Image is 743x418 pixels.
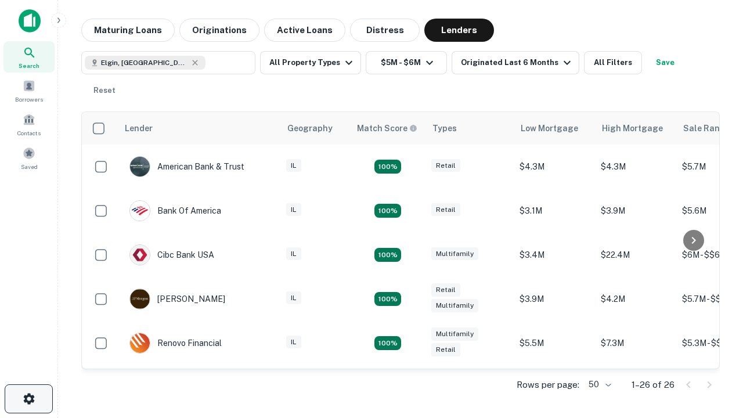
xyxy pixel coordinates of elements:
div: Matching Properties: 4, hasApolloMatch: undefined [374,204,401,218]
td: $4.3M [514,145,595,189]
button: All Filters [584,51,642,74]
div: Geography [287,121,333,135]
img: picture [130,333,150,353]
img: picture [130,201,150,221]
button: Maturing Loans [81,19,175,42]
button: Save your search to get updates of matches that match your search criteria. [647,51,684,74]
td: $3.9M [514,277,595,321]
img: picture [130,289,150,309]
td: $3.1M [595,365,676,409]
div: Originated Last 6 Months [461,56,574,70]
span: Contacts [17,128,41,138]
span: Search [19,61,39,70]
img: picture [130,245,150,265]
div: Retail [431,283,460,297]
a: Search [3,41,55,73]
div: Renovo Financial [129,333,222,354]
p: 1–26 of 26 [632,378,675,392]
button: Reset [86,79,123,102]
div: Matching Properties: 7, hasApolloMatch: undefined [374,160,401,174]
td: $2.2M [514,365,595,409]
img: picture [130,157,150,176]
div: American Bank & Trust [129,156,244,177]
button: Distress [350,19,420,42]
td: $3.1M [514,189,595,233]
th: High Mortgage [595,112,676,145]
h6: Match Score [357,122,415,135]
div: Matching Properties: 4, hasApolloMatch: undefined [374,292,401,306]
img: capitalize-icon.png [19,9,41,33]
div: IL [286,247,301,261]
td: $4.2M [595,277,676,321]
button: All Property Types [260,51,361,74]
span: Saved [21,162,38,171]
td: $22.4M [595,233,676,277]
a: Contacts [3,109,55,140]
div: High Mortgage [602,121,663,135]
div: Cibc Bank USA [129,244,214,265]
div: IL [286,336,301,349]
button: Lenders [424,19,494,42]
a: Borrowers [3,75,55,106]
td: $7.3M [595,321,676,365]
div: Multifamily [431,247,478,261]
div: Bank Of America [129,200,221,221]
th: Capitalize uses an advanced AI algorithm to match your search with the best lender. The match sco... [350,112,425,145]
button: Active Loans [264,19,345,42]
td: $4.3M [595,145,676,189]
div: [PERSON_NAME] [129,289,225,309]
button: Originations [179,19,259,42]
div: Matching Properties: 4, hasApolloMatch: undefined [374,336,401,350]
div: Lender [125,121,153,135]
td: $3.9M [595,189,676,233]
th: Types [425,112,514,145]
th: Low Mortgage [514,112,595,145]
div: Retail [431,159,460,172]
td: $5.5M [514,321,595,365]
div: Multifamily [431,327,478,341]
p: Rows per page: [517,378,579,392]
div: IL [286,159,301,172]
div: Multifamily [431,299,478,312]
a: Saved [3,142,55,174]
div: IL [286,203,301,217]
span: Borrowers [15,95,43,104]
div: Matching Properties: 4, hasApolloMatch: undefined [374,248,401,262]
iframe: Chat Widget [685,325,743,381]
th: Lender [118,112,280,145]
button: Originated Last 6 Months [452,51,579,74]
div: Retail [431,203,460,217]
div: Capitalize uses an advanced AI algorithm to match your search with the best lender. The match sco... [357,122,417,135]
div: 50 [584,376,613,393]
th: Geography [280,112,350,145]
div: Low Mortgage [521,121,578,135]
div: Retail [431,343,460,356]
td: $3.4M [514,233,595,277]
div: Types [432,121,457,135]
div: IL [286,291,301,305]
span: Elgin, [GEOGRAPHIC_DATA], [GEOGRAPHIC_DATA] [101,57,188,68]
button: $5M - $6M [366,51,447,74]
